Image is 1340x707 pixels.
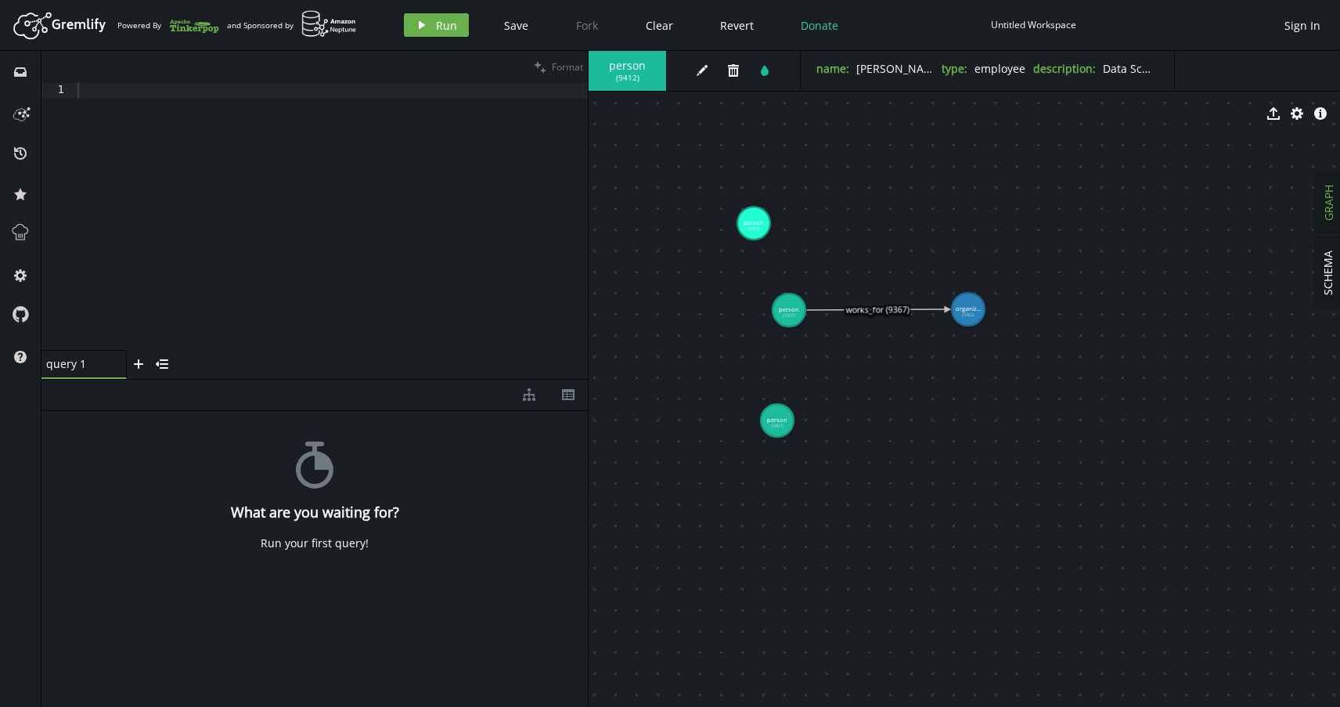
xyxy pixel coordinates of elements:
button: Format [529,51,588,83]
div: Powered By [117,12,219,39]
button: Save [492,13,540,37]
span: Revert [720,18,754,33]
span: Format [552,60,583,74]
span: employee [974,61,1025,76]
tspan: person [779,305,799,313]
span: Clear [646,18,673,33]
h4: What are you waiting for? [231,504,399,521]
tspan: organiz... [956,305,982,312]
button: Sign In [1277,13,1328,37]
label: description : [1033,61,1096,76]
button: Run [404,13,469,37]
span: person [604,59,650,73]
button: Revert [708,13,765,37]
span: SCHEMA [1321,251,1336,295]
div: Run your first query! [261,536,369,550]
span: Save [504,18,528,33]
div: and Sponsored by [227,10,357,40]
tspan: (9357) [783,312,795,319]
span: query 1 [46,357,109,371]
tspan: person [767,416,787,424]
label: name : [816,61,849,76]
button: Clear [634,13,685,37]
tspan: person [744,218,764,226]
span: Donate [801,18,838,33]
tspan: (9362) [962,312,974,318]
span: Run [436,18,457,33]
span: GRAPH [1321,185,1336,221]
text: works_for (9367) [845,304,909,315]
div: 1 [41,83,74,98]
span: Sign In [1284,18,1320,33]
div: Untitled Workspace [991,19,1076,31]
tspan: (9407) [771,423,783,429]
span: [PERSON_NAME] [856,61,944,76]
img: AWS Neptune [301,10,357,38]
button: Donate [789,13,850,37]
button: Fork [564,13,611,37]
span: ( 9412 ) [616,73,639,83]
tspan: (9412) [747,225,760,232]
label: type : [942,61,967,76]
span: Fork [576,18,598,33]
